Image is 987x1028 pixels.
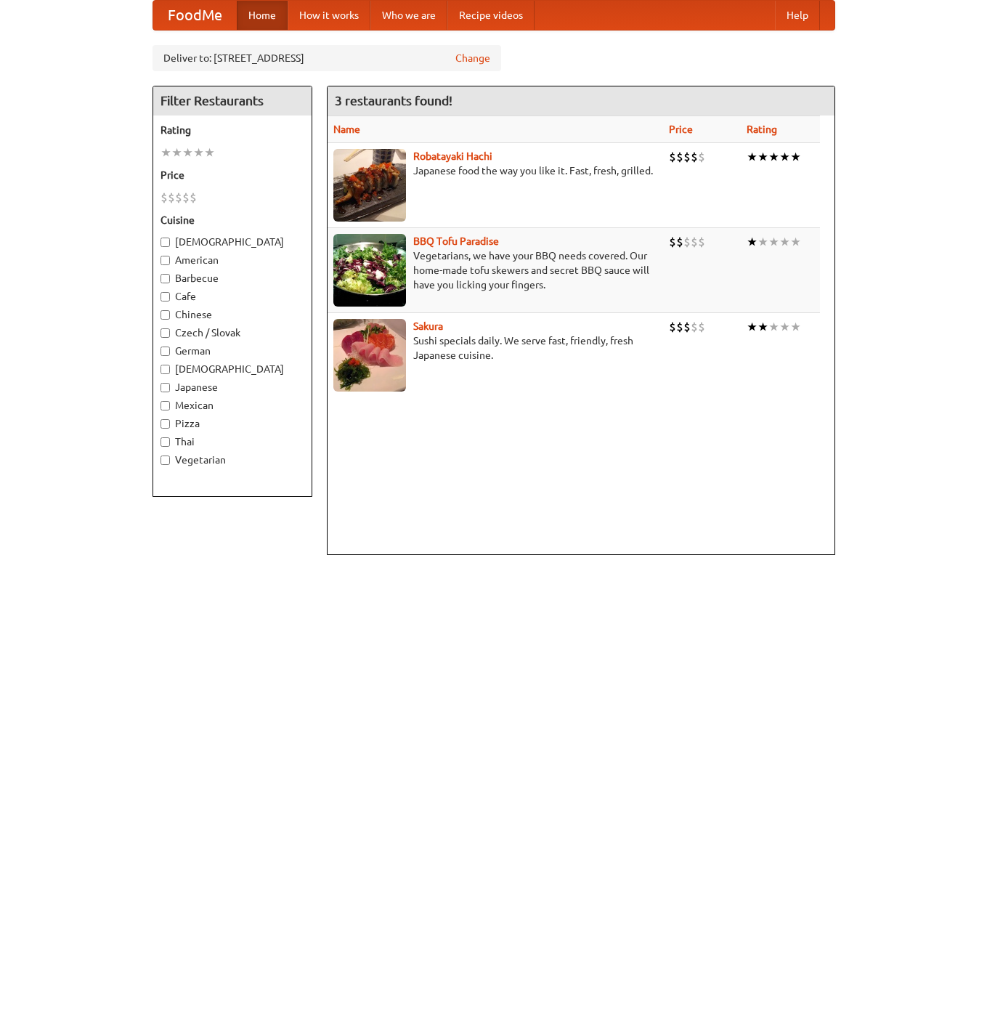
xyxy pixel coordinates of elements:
[161,238,170,247] input: [DEMOGRAPHIC_DATA]
[747,149,757,165] li: ★
[683,149,691,165] li: $
[161,213,304,227] h5: Cuisine
[683,234,691,250] li: $
[747,319,757,335] li: ★
[161,419,170,429] input: Pizza
[161,401,170,410] input: Mexican
[757,234,768,250] li: ★
[182,190,190,206] li: $
[691,319,698,335] li: $
[676,319,683,335] li: $
[175,190,182,206] li: $
[333,248,657,292] p: Vegetarians, we have your BBQ needs covered. Our home-made tofu skewers and secret BBQ sauce will...
[333,234,406,307] img: tofuparadise.jpg
[161,362,304,376] label: [DEMOGRAPHIC_DATA]
[171,145,182,161] li: ★
[161,434,304,449] label: Thai
[779,319,790,335] li: ★
[683,319,691,335] li: $
[790,149,801,165] li: ★
[335,94,452,108] ng-pluralize: 3 restaurants found!
[747,124,777,135] a: Rating
[161,325,304,340] label: Czech / Slovak
[455,51,490,65] a: Change
[698,149,705,165] li: $
[153,86,312,116] h4: Filter Restaurants
[669,124,693,135] a: Price
[691,234,698,250] li: $
[161,328,170,338] input: Czech / Slovak
[790,319,801,335] li: ★
[161,347,170,356] input: German
[447,1,535,30] a: Recipe videos
[676,234,683,250] li: $
[757,319,768,335] li: ★
[288,1,370,30] a: How it works
[153,1,237,30] a: FoodMe
[768,234,779,250] li: ★
[747,234,757,250] li: ★
[161,235,304,249] label: [DEMOGRAPHIC_DATA]
[182,145,193,161] li: ★
[413,150,492,162] a: Robatayaki Hachi
[779,149,790,165] li: ★
[691,149,698,165] li: $
[161,292,170,301] input: Cafe
[413,235,499,247] a: BBQ Tofu Paradise
[161,437,170,447] input: Thai
[153,45,501,71] div: Deliver to: [STREET_ADDRESS]
[161,344,304,358] label: German
[161,307,304,322] label: Chinese
[161,289,304,304] label: Cafe
[168,190,175,206] li: $
[676,149,683,165] li: $
[333,124,360,135] a: Name
[768,149,779,165] li: ★
[333,333,657,363] p: Sushi specials daily. We serve fast, friendly, fresh Japanese cuisine.
[190,190,197,206] li: $
[161,145,171,161] li: ★
[775,1,820,30] a: Help
[161,453,304,467] label: Vegetarian
[204,145,215,161] li: ★
[161,365,170,374] input: [DEMOGRAPHIC_DATA]
[161,456,170,465] input: Vegetarian
[193,145,204,161] li: ★
[768,319,779,335] li: ★
[161,168,304,182] h5: Price
[161,190,168,206] li: $
[333,319,406,392] img: sakura.jpg
[790,234,801,250] li: ★
[333,163,657,178] p: Japanese food the way you like it. Fast, fresh, grilled.
[161,256,170,265] input: American
[161,310,170,320] input: Chinese
[669,149,676,165] li: $
[161,253,304,267] label: American
[698,234,705,250] li: $
[370,1,447,30] a: Who we are
[669,234,676,250] li: $
[413,320,443,332] a: Sakura
[161,398,304,413] label: Mexican
[237,1,288,30] a: Home
[161,383,170,392] input: Japanese
[161,380,304,394] label: Japanese
[698,319,705,335] li: $
[757,149,768,165] li: ★
[161,274,170,283] input: Barbecue
[161,416,304,431] label: Pizza
[161,271,304,286] label: Barbecue
[779,234,790,250] li: ★
[161,123,304,137] h5: Rating
[669,319,676,335] li: $
[333,149,406,222] img: robatayaki.jpg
